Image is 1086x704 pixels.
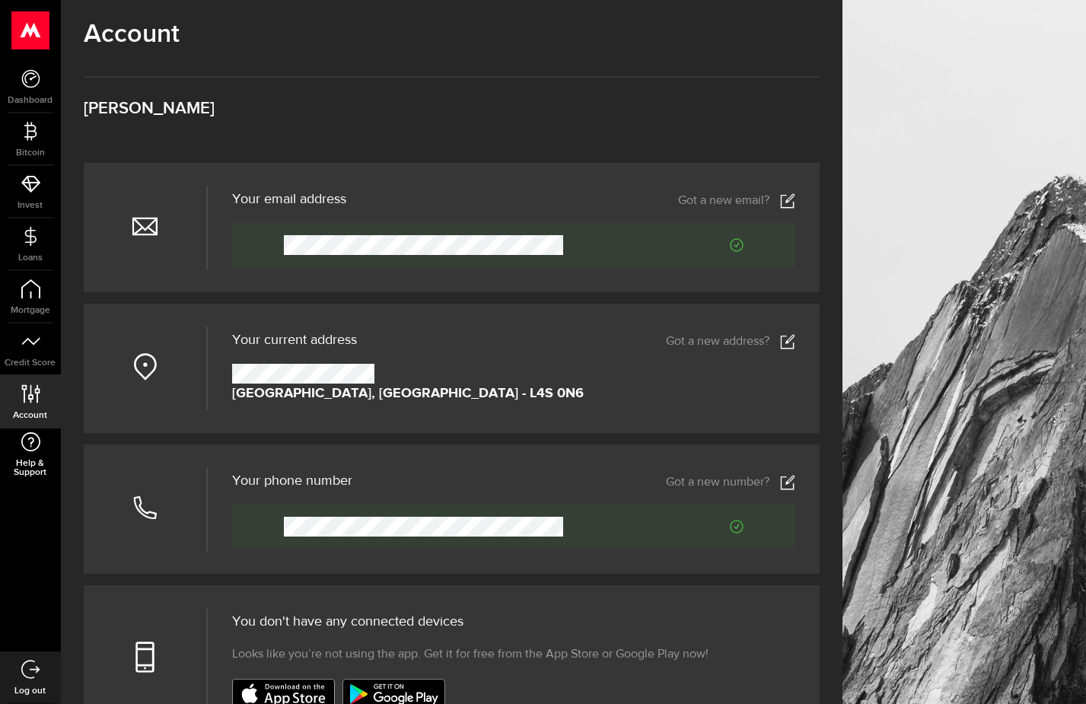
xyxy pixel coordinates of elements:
[232,193,346,206] h3: Your email address
[666,475,795,490] a: Got a new number?
[232,474,352,488] h3: Your phone number
[232,333,357,347] span: Your current address
[232,615,463,629] span: You don't have any connected devices
[84,19,820,49] h1: Account
[12,6,58,52] button: Open LiveChat chat widget
[232,645,709,664] span: Looks like you’re not using the app. Get it for free from the App Store or Google Play now!
[84,100,820,117] h3: [PERSON_NAME]
[637,238,744,252] span: Verified
[678,193,795,209] a: Got a new email?
[232,384,584,404] strong: [GEOGRAPHIC_DATA], [GEOGRAPHIC_DATA] - L4S 0N6
[666,334,795,349] a: Got a new address?
[637,520,744,534] span: Verified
